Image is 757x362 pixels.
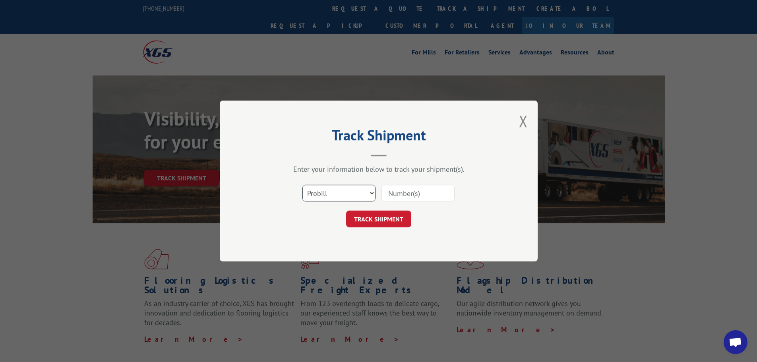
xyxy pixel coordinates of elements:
div: Enter your information below to track your shipment(s). [259,165,498,174]
button: Close modal [519,110,528,132]
div: Open chat [724,330,747,354]
h2: Track Shipment [259,130,498,145]
input: Number(s) [381,185,455,201]
button: TRACK SHIPMENT [346,211,411,227]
